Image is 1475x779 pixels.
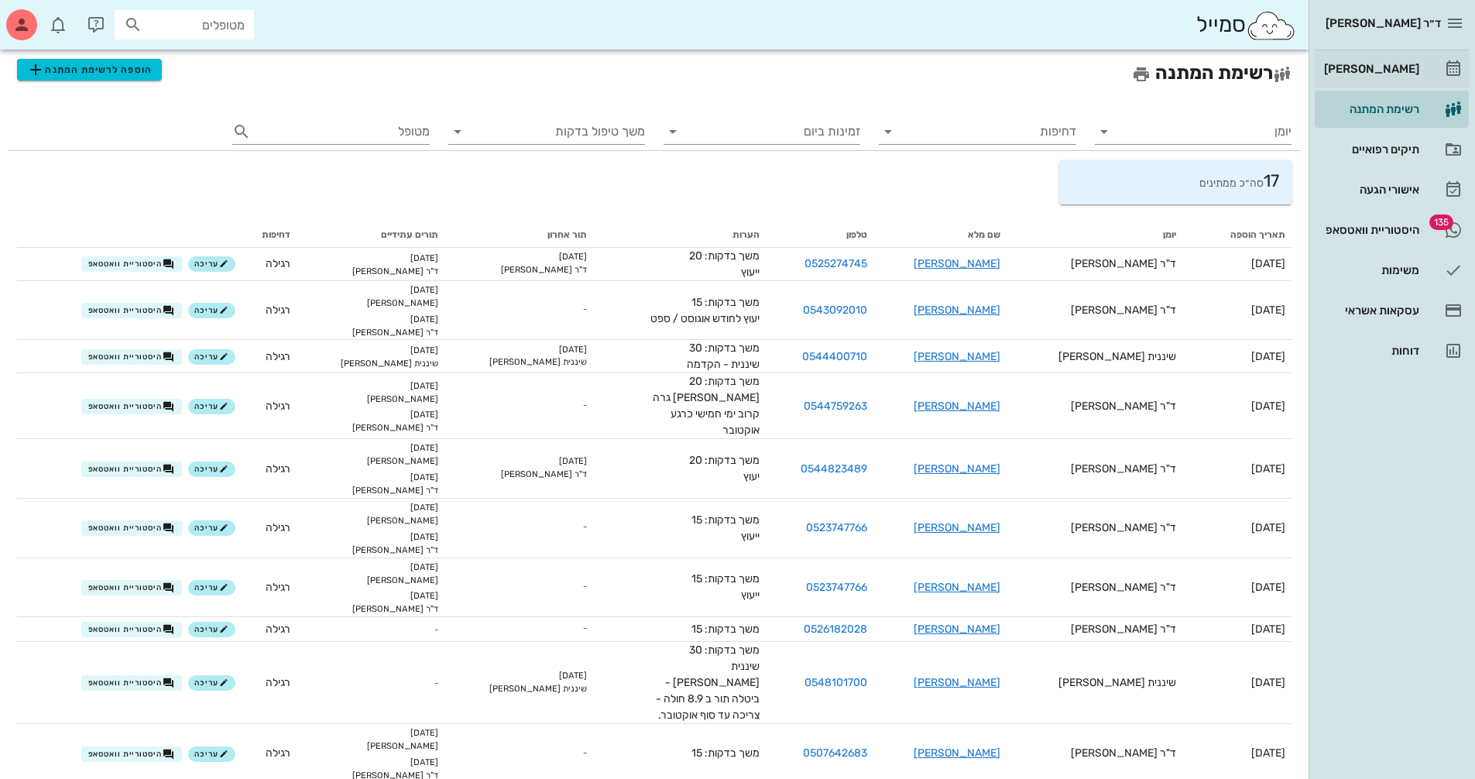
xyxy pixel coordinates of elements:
div: ד"ר [PERSON_NAME] [1013,621,1175,637]
span: תג [1429,214,1453,230]
span: היסטוריית וואטסאפ [88,623,175,636]
small: - [434,625,438,635]
div: שיננית [PERSON_NAME] - ביטלה תור ב 8.9 חולה - צריכה עד סוף אוקטובר. [643,658,760,723]
div: [DATE] [451,455,586,468]
div: יעוץ [643,468,760,485]
span: יומן [1163,229,1176,240]
div: [PERSON_NAME] [1321,63,1419,75]
button: היסטוריית וואטסאפ [81,256,182,272]
button: עריכה [188,520,235,536]
span: היסטוריית וואטסאפ [88,522,175,534]
small: [DATE] [303,503,438,528]
div: דחיפות [879,119,1075,144]
td: משך בדקות: 20 [593,373,767,439]
small: [DATE] [303,314,438,340]
button: עריכה [188,622,235,637]
span: [DATE] [1251,257,1285,270]
th: שם מלא: לא ממוין. לחץ למיון לפי סדר עולה. הפעל למיון עולה. [873,223,1007,248]
button: היסטוריית וואטסאפ [81,303,182,318]
span: רגילה [266,304,290,317]
span: היסטוריית וואטסאפ [88,677,175,689]
div: ד"ר [PERSON_NAME] [1013,302,1175,318]
span: עריכה [194,306,228,315]
div: זמינות ביום [664,119,860,144]
button: עריכה [188,349,235,365]
div: היסטוריית וואטסאפ [1321,224,1419,236]
div: ייעוץ [643,528,760,544]
td: משך בדקות: 20 [593,439,767,499]
td: משך בדקות: 15 [593,558,767,618]
a: [PERSON_NAME] [914,462,1000,475]
a: רשימת המתנה [1315,91,1469,128]
div: ד"ר [PERSON_NAME] [451,264,586,277]
a: [PERSON_NAME] [914,521,1000,534]
span: היסטוריית וואטסאפ [88,748,175,760]
span: תורים עתידיים [381,229,438,240]
a: אישורי הגעה [1315,171,1469,208]
small: [DATE] [303,472,438,498]
div: סמייל [1196,9,1296,42]
button: עריכה [188,256,235,272]
td: משך בדקות: 20 [593,248,767,281]
span: היסטוריית וואטסאפ [88,463,175,475]
div: אישורי הגעה [1321,184,1419,196]
span: עריכה [194,583,228,592]
span: רגילה [266,676,290,689]
small: [DATE] [303,381,438,407]
div: - [451,521,586,534]
div: [PERSON_NAME] [303,393,438,407]
div: [DATE] [451,670,586,683]
small: [DATE] [303,591,438,616]
div: - [451,623,586,636]
a: [PERSON_NAME] [914,304,1000,317]
a: [PERSON_NAME] [914,676,1000,689]
span: רגילה [266,521,290,534]
th: טלפון: לא ממוין. לחץ למיון לפי סדר עולה. הפעל למיון עולה. [766,223,873,248]
div: [DATE] [451,344,586,357]
a: 0544400710 [802,350,867,363]
span: תור אחרון [547,229,587,240]
div: ד"ר [PERSON_NAME] [303,266,438,279]
span: תאריך הוספה [1230,229,1285,240]
small: [DATE] [303,410,438,435]
a: 0523747766 [806,521,867,534]
span: עריכה [194,523,228,533]
a: תגהיסטוריית וואטסאפ [1315,211,1469,249]
td: משך בדקות: 15 [593,617,767,642]
div: - [451,400,586,413]
td: משך בדקות: 15 [593,499,767,558]
div: ד"ר [PERSON_NAME] [1013,461,1175,477]
th: דחיפות [242,223,297,248]
a: 0525274745 [804,257,867,270]
span: עריכה [194,259,228,269]
div: ד"ר [PERSON_NAME] [303,603,438,616]
th: תאריך הוספה: לא ממוין. לחץ למיון לפי סדר עולה. הפעל למיון עולה. [1182,223,1291,248]
div: [PERSON_NAME] [303,455,438,468]
div: שיננית [PERSON_NAME] [303,358,438,371]
div: ייעוץ [643,264,760,280]
span: רגילה [266,462,290,475]
a: 0523747766 [806,581,867,594]
div: ד"ר [PERSON_NAME] [451,468,586,482]
span: רגילה [266,746,290,760]
small: [DATE] [303,532,438,558]
div: ד"ר [PERSON_NAME] [1013,256,1175,272]
a: [PERSON_NAME] [914,257,1000,270]
a: [PERSON_NAME] [1315,50,1469,88]
span: שם מלא [968,229,1000,240]
button: היסטוריית וואטסאפ [81,520,182,536]
span: [DATE] [1251,521,1285,534]
span: תג [46,12,55,22]
div: ד"ר [PERSON_NAME] [1013,745,1175,761]
th: יומן: לא ממוין. לחץ למיון לפי סדר עולה. הפעל למיון עולה. [1007,223,1182,248]
span: רגילה [266,350,290,363]
small: - [434,678,438,688]
div: [PERSON_NAME] [303,297,438,311]
span: עריכה [194,465,228,474]
small: [DATE] [303,562,438,588]
div: ד"ר [PERSON_NAME] [303,544,438,558]
button: הוספה לרשימת המתנה [17,59,162,81]
div: עסקאות אשראי [1321,304,1419,317]
small: [DATE] [303,345,438,371]
span: רגילה [266,400,290,413]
